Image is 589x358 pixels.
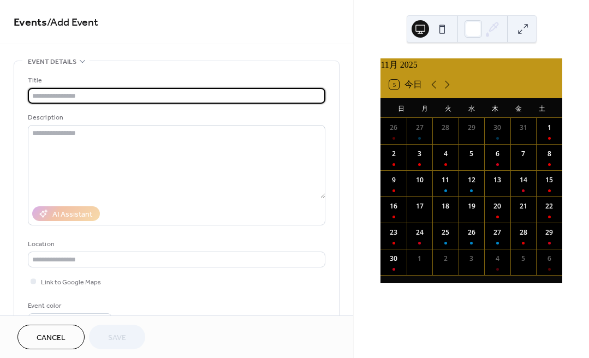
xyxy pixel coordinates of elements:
[441,149,450,159] div: 4
[389,98,413,118] div: 日
[460,98,483,118] div: 水
[441,123,450,133] div: 28
[389,254,398,264] div: 30
[389,149,398,159] div: 2
[483,98,507,118] div: 木
[519,149,528,159] div: 7
[415,201,425,211] div: 17
[415,123,425,133] div: 27
[41,277,101,288] span: Link to Google Maps
[492,201,502,211] div: 20
[389,201,398,211] div: 16
[519,123,528,133] div: 31
[415,228,425,237] div: 24
[28,238,323,250] div: Location
[385,77,426,92] button: 5今日
[37,332,66,344] span: Cancel
[17,325,85,349] button: Cancel
[389,228,398,237] div: 23
[544,175,554,185] div: 15
[467,123,477,133] div: 29
[544,228,554,237] div: 29
[441,201,450,211] div: 18
[507,98,530,118] div: 金
[28,75,323,86] div: Title
[519,254,528,264] div: 5
[544,254,554,264] div: 6
[28,112,323,123] div: Description
[14,12,47,33] a: Events
[415,149,425,159] div: 3
[28,56,76,68] span: Event details
[441,175,450,185] div: 11
[544,149,554,159] div: 8
[492,254,502,264] div: 4
[467,201,477,211] div: 19
[492,228,502,237] div: 27
[441,228,450,237] div: 25
[492,175,502,185] div: 13
[492,123,502,133] div: 30
[467,254,477,264] div: 3
[519,228,528,237] div: 28
[28,300,110,312] div: Event color
[389,175,398,185] div: 9
[415,175,425,185] div: 10
[467,228,477,237] div: 26
[519,175,528,185] div: 14
[380,58,562,71] div: 11月 2025
[544,201,554,211] div: 22
[389,123,398,133] div: 26
[467,175,477,185] div: 12
[436,98,460,118] div: 火
[467,149,477,159] div: 5
[544,123,554,133] div: 1
[413,98,436,118] div: 月
[47,12,98,33] span: / Add Event
[530,98,554,118] div: 土
[519,201,528,211] div: 21
[492,149,502,159] div: 6
[415,254,425,264] div: 1
[441,254,450,264] div: 2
